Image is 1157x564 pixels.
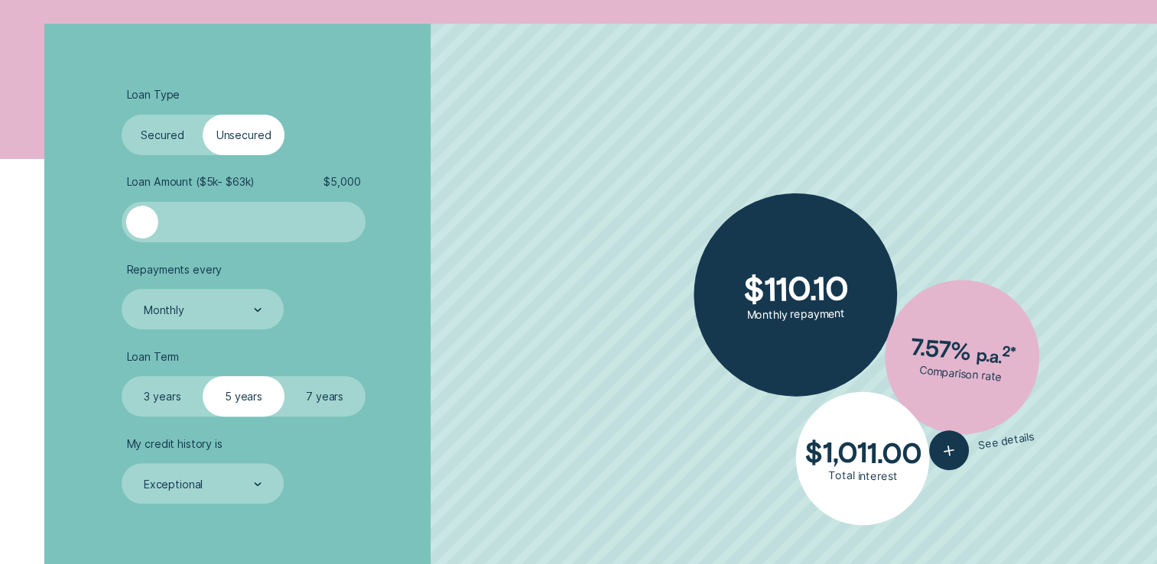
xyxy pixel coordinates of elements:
[323,175,360,189] span: $ 5,000
[122,376,203,417] label: 3 years
[284,376,366,417] label: 7 years
[978,429,1035,452] span: See details
[127,88,180,102] span: Loan Type
[127,437,223,451] span: My credit history is
[122,115,203,155] label: Secured
[203,115,284,155] label: Unsecured
[203,376,284,417] label: 5 years
[127,350,180,364] span: Loan Term
[927,416,1038,473] button: See details
[127,175,255,189] span: Loan Amount ( $5k - $63k )
[144,303,184,317] div: Monthly
[144,478,203,491] div: Exceptional
[127,263,223,277] span: Repayments every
